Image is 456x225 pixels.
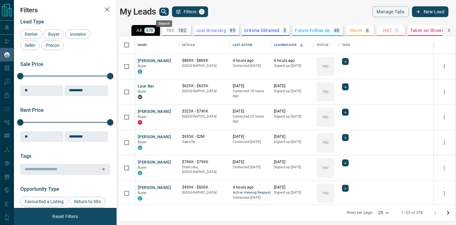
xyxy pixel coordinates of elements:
div: + [342,83,349,90]
span: Buyer [138,165,147,170]
h2: Filters [20,6,110,14]
p: Signed up [DATE] [274,89,310,94]
p: Just Browsing [196,28,226,33]
span: Return to Site [72,199,103,204]
button: more [440,163,449,173]
button: more [440,62,449,71]
button: Filters1 [172,6,208,17]
p: TBD [322,115,328,119]
p: Contacted 18 hours ago [233,89,268,99]
p: 95 [230,28,235,33]
span: Seller [22,43,37,48]
div: Details [182,36,195,54]
p: $935K - $2M [182,134,226,139]
div: 25 [376,208,391,217]
p: 378 [146,28,154,33]
p: [DATE] [274,134,310,139]
p: Contacted 23 hours ago [233,114,268,124]
p: $525K - $790K [182,109,226,114]
span: Favourited a Listing [22,199,66,204]
div: Claimed Date [274,36,297,54]
p: 5 [283,28,286,33]
p: Signed up [DATE] [274,190,310,195]
p: [DATE] [233,83,268,89]
p: TBD [322,89,328,94]
button: [PERSON_NAME] [138,185,171,191]
p: Warm [350,28,362,33]
span: + [344,134,346,141]
div: Precon [41,41,64,50]
div: Seller [20,41,40,50]
p: 4 hours ago [233,58,268,63]
span: 1 [199,10,204,14]
div: condos.ca [138,69,142,74]
button: Laur Bar [138,83,154,89]
div: Search [156,20,172,27]
button: more [440,113,449,122]
span: + [344,160,346,166]
p: [GEOGRAPHIC_DATA] [182,89,226,94]
p: TBD [322,191,328,196]
p: Contacted [DATE] [233,63,268,68]
span: Buyer [138,89,147,93]
p: [DATE] [274,83,310,89]
p: 49 [334,28,339,33]
p: - [396,28,397,33]
span: + [344,84,346,90]
span: Rent Price [20,107,44,113]
div: Favourited a Listing [20,197,68,206]
p: 4 hours ago [233,185,268,190]
p: [DATE] [233,109,268,114]
button: Manage Tabs [372,6,408,17]
p: $799K - $799K [182,159,226,165]
p: [GEOGRAPHIC_DATA] [182,114,226,119]
button: search button [159,8,169,16]
p: Contacted [DATE] [233,165,268,170]
div: condos.ca [138,196,142,201]
div: + [342,134,349,141]
p: $439K - $600K [182,185,226,190]
button: Go to next page [442,207,454,219]
button: [PERSON_NAME] [138,109,171,115]
div: + [342,159,349,166]
p: TBD [166,28,174,33]
p: Signed up [DATE] [274,114,310,119]
button: [PERSON_NAME] [138,58,171,64]
div: Status [317,36,328,54]
span: Precon [43,43,62,48]
button: more [440,189,449,198]
div: Status [313,36,339,54]
p: All [136,28,142,33]
p: [DATE] [274,109,310,114]
p: Rows per page: [347,210,373,215]
p: TBD [322,140,328,145]
p: Etobicoke, [GEOGRAPHIC_DATA] [182,165,226,175]
p: Oakville [182,139,226,145]
span: + [344,58,346,65]
button: more [440,87,449,97]
span: Active Viewing Request [233,190,268,196]
div: Name [135,36,179,54]
button: [PERSON_NAME] [138,134,171,140]
span: Buyer [138,64,147,68]
button: Open [99,165,108,174]
p: 6 hours ago [274,58,310,63]
p: $869K - $869K [182,58,226,63]
div: Claimed Date [271,36,313,54]
p: HOT [383,28,392,33]
p: Signed up [DATE] [274,165,310,170]
p: Contacted [DATE] [233,139,268,145]
p: 182 [178,28,186,33]
div: property.ca [138,120,142,125]
span: Buyer [138,191,147,195]
p: [GEOGRAPHIC_DATA] [182,190,226,195]
div: Last Active [230,36,271,54]
div: Last Active [233,36,252,54]
div: condos.ca [138,145,142,150]
div: Renter [20,29,42,39]
span: Buyer [138,140,147,144]
div: Tags [342,36,350,54]
div: condos.ca [138,171,142,175]
p: TBD [322,165,328,170]
p: Future Follow Up [295,28,330,33]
